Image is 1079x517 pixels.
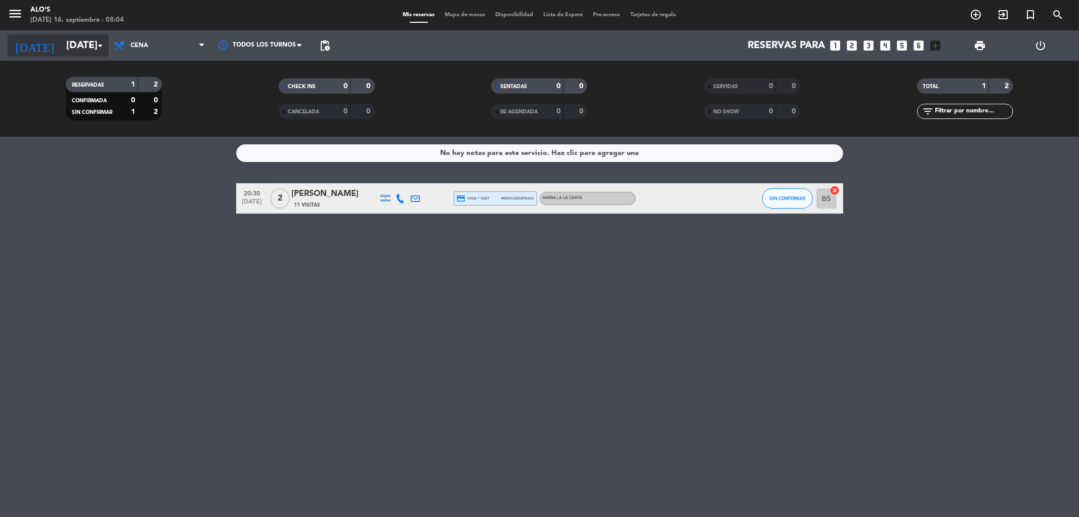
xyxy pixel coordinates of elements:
span: [DATE] [240,198,265,210]
span: print [974,39,986,52]
span: visa * 1667 [457,194,490,203]
span: SIN CONFIRMAR [72,110,112,115]
i: add_circle_outline [970,9,982,21]
strong: 0 [556,83,560,90]
span: pending_actions [319,39,331,52]
div: LOG OUT [1010,30,1071,61]
span: Reservas para [748,39,826,52]
strong: 0 [579,108,585,115]
i: add_box [929,39,942,52]
i: menu [8,6,23,21]
span: SENTADAS [500,84,527,89]
strong: 1 [131,108,135,115]
strong: 0 [769,108,773,115]
div: [DATE] 16. septiembre - 08:04 [30,15,124,25]
span: NO SHOW [713,109,739,114]
div: [PERSON_NAME] [292,187,378,201]
strong: 0 [131,97,135,104]
span: TOTAL [923,84,939,89]
strong: 2 [1005,83,1011,90]
span: BARRA | A LA CARTA [543,196,583,200]
i: arrow_drop_down [94,39,106,52]
span: Lista de Espera [538,12,588,18]
i: looks_two [846,39,859,52]
i: looks_4 [879,39,892,52]
div: No hay notas para este servicio. Haz clic para agregar una [440,147,639,159]
strong: 0 [343,108,348,115]
span: CANCELADA [288,109,319,114]
span: 20:30 [240,187,265,198]
input: Filtrar por nombre... [934,106,1013,117]
strong: 0 [343,83,348,90]
i: [DATE] [8,34,61,57]
span: CHECK INS [288,84,316,89]
i: search [1052,9,1064,21]
span: Mis reservas [398,12,440,18]
i: cancel [830,185,840,195]
strong: 2 [154,108,160,115]
button: SIN CONFIRMAR [762,188,813,209]
span: 2 [270,188,290,209]
i: filter_list [922,105,934,117]
div: Alo's [30,5,124,15]
strong: 0 [769,83,773,90]
span: Disponibilidad [490,12,538,18]
strong: 0 [154,97,160,104]
strong: 0 [366,83,372,90]
i: credit_card [457,194,466,203]
span: Cena [131,42,148,49]
span: RESERVADAS [72,83,104,88]
strong: 0 [792,83,798,90]
strong: 0 [792,108,798,115]
i: looks_5 [896,39,909,52]
span: mercadopago [501,195,534,202]
strong: 0 [556,108,560,115]
i: exit_to_app [997,9,1009,21]
span: SIN CONFIRMAR [769,195,805,201]
i: looks_6 [913,39,926,52]
span: RE AGENDADA [500,109,538,114]
i: power_settings_new [1035,39,1047,52]
span: Pre-acceso [588,12,625,18]
span: SERVIDAS [713,84,738,89]
strong: 1 [131,81,135,88]
span: CONFIRMADA [72,98,107,103]
strong: 2 [154,81,160,88]
i: turned_in_not [1024,9,1037,21]
span: Mapa de mesas [440,12,490,18]
span: 11 Visitas [294,201,321,209]
button: menu [8,6,23,25]
span: Tarjetas de regalo [625,12,681,18]
i: looks_3 [862,39,876,52]
i: looks_one [829,39,842,52]
strong: 0 [579,83,585,90]
strong: 1 [982,83,986,90]
strong: 0 [366,108,372,115]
